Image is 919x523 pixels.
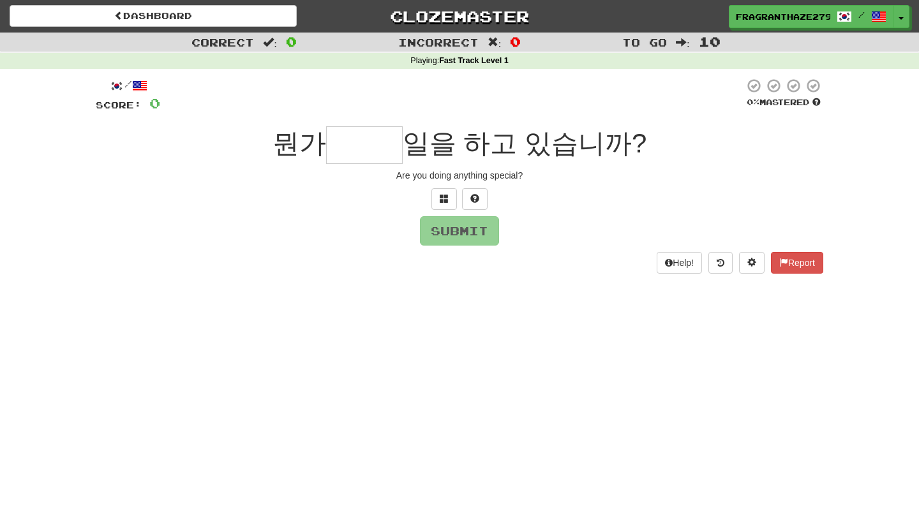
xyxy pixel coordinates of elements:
div: Mastered [744,97,823,108]
button: Submit [420,216,499,246]
span: 0 [286,34,297,49]
span: 10 [699,34,721,49]
span: Correct [191,36,254,48]
div: / [96,78,160,94]
a: Dashboard [10,5,297,27]
a: FragrantHaze2798 / [729,5,893,28]
span: / [858,10,865,19]
button: Help! [657,252,702,274]
span: To go [622,36,667,48]
span: 0 [510,34,521,49]
span: Score: [96,99,142,110]
span: 0 [149,95,160,111]
div: Are you doing anything special? [96,169,823,182]
span: FragrantHaze2798 [736,11,830,22]
span: 일을 하고 있습니까? [403,128,647,158]
strong: Fast Track Level 1 [439,56,509,65]
span: 뭔가 [273,128,326,158]
span: 0 % [747,97,759,107]
span: : [488,37,502,48]
a: Clozemaster [316,5,603,27]
span: Incorrect [398,36,479,48]
button: Report [771,252,823,274]
span: : [676,37,690,48]
span: : [263,37,277,48]
button: Switch sentence to multiple choice alt+p [431,188,457,210]
button: Single letter hint - you only get 1 per sentence and score half the points! alt+h [462,188,488,210]
button: Round history (alt+y) [708,252,733,274]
